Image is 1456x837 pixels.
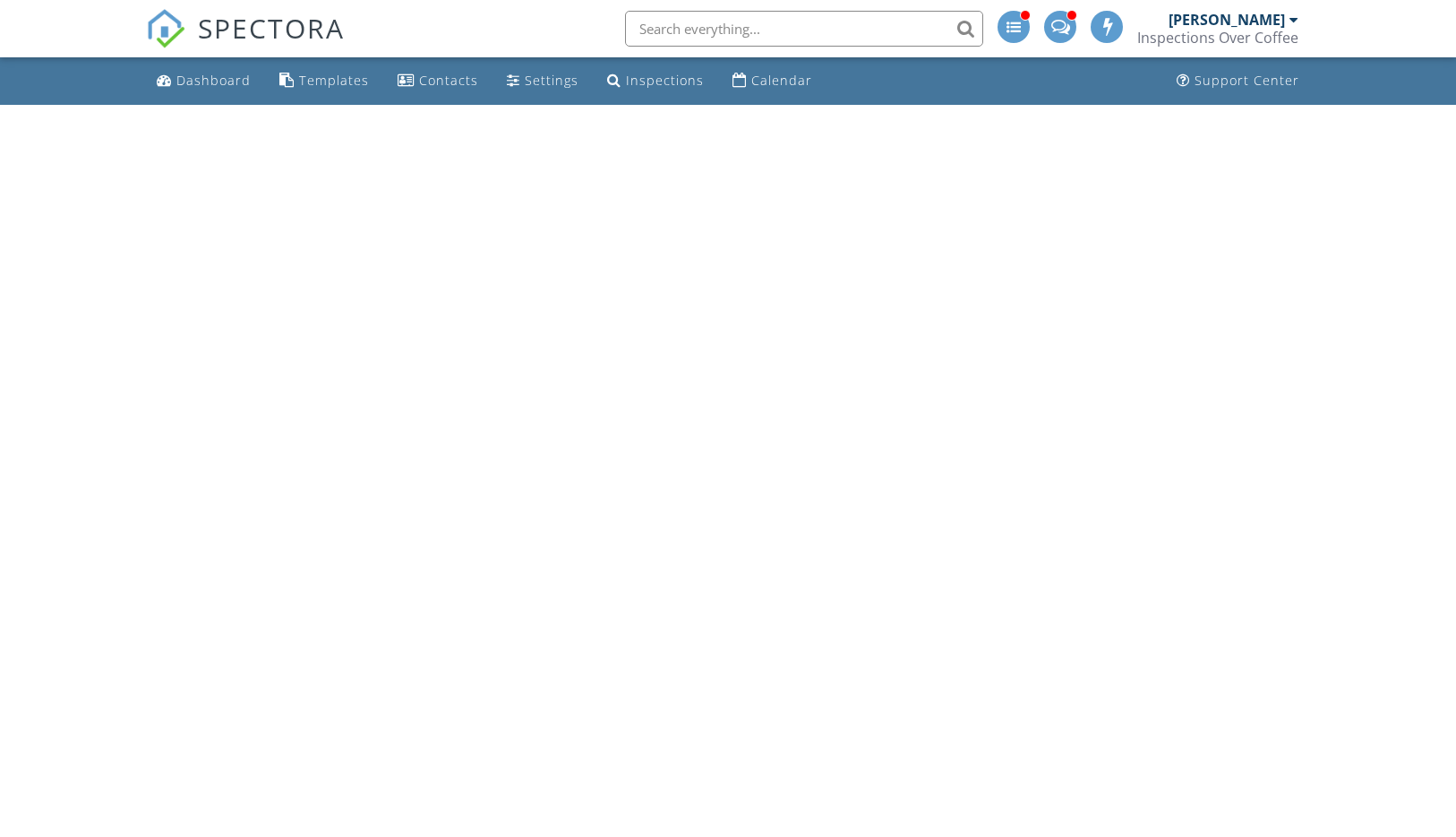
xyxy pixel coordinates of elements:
div: Contacts [419,72,478,89]
img: The Best Home Inspection Software - Spectora [146,9,185,48]
div: Support Center [1195,72,1299,89]
input: Search everything... [625,11,983,47]
div: [PERSON_NAME] [1169,11,1285,29]
a: Templates [272,65,376,98]
a: Calendar [725,65,819,98]
div: Inspections Over Coffee [1137,29,1298,47]
a: Inspections [600,65,711,98]
div: Inspections [626,72,704,89]
span: SPECTORA [198,9,345,47]
a: SPECTORA [146,24,345,62]
a: Settings [500,65,586,98]
a: Dashboard [150,65,258,98]
a: Support Center [1169,65,1306,98]
div: Templates [299,72,369,89]
div: Settings [525,72,578,89]
div: Calendar [751,72,812,89]
a: Contacts [390,65,485,98]
div: Dashboard [176,72,251,89]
